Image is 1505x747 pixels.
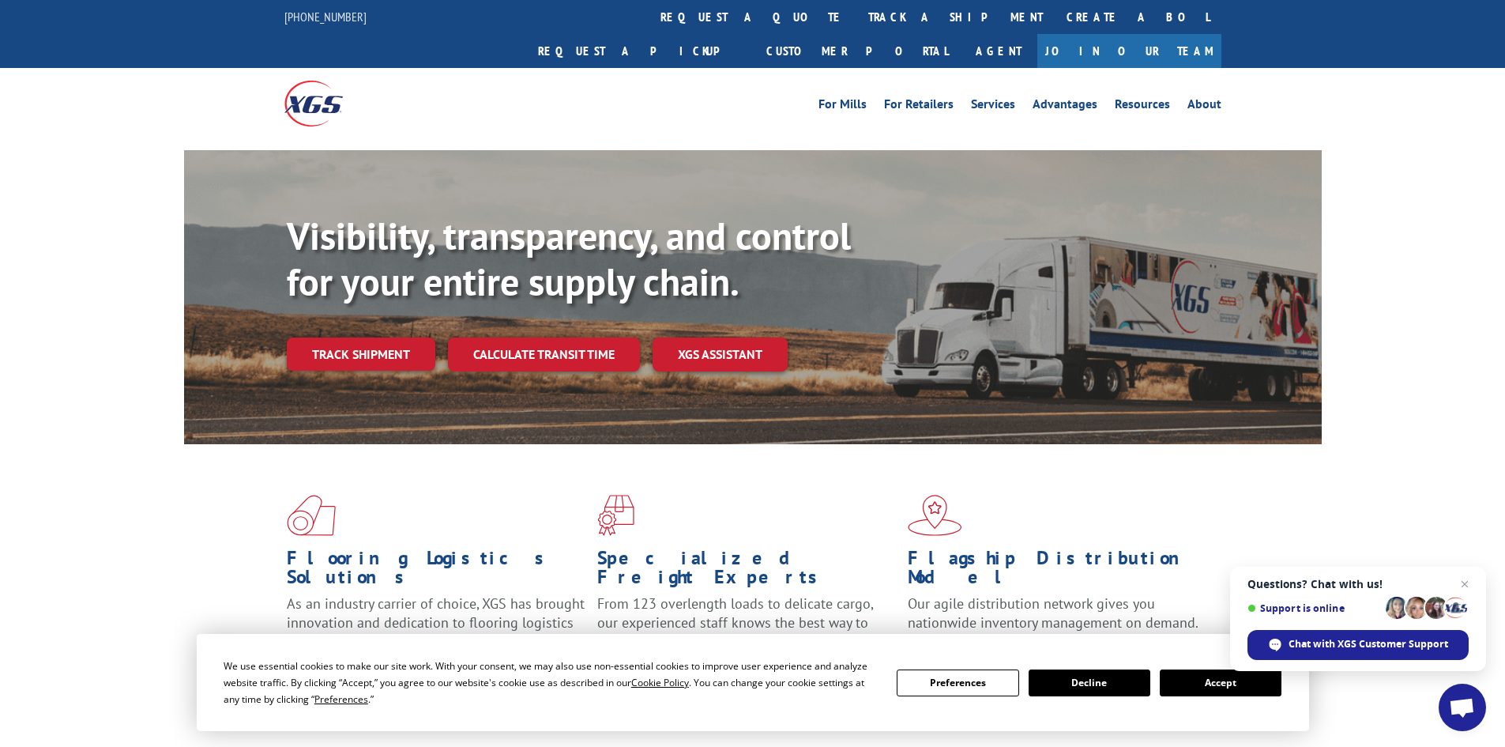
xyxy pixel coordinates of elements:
span: Our agile distribution network gives you nationwide inventory management on demand. [908,594,1198,632]
button: Accept [1160,670,1281,696]
h1: Flagship Distribution Model [908,549,1206,594]
a: Services [971,98,1015,115]
a: Agent [960,34,1037,68]
a: Advantages [1033,98,1097,115]
div: Open chat [1439,684,1486,731]
span: Support is online [1247,602,1380,614]
a: Resources [1115,98,1170,115]
span: Chat with XGS Customer Support [1289,637,1448,651]
span: Questions? Chat with us! [1247,578,1469,590]
h1: Specialized Freight Experts [597,549,896,594]
a: For Retailers [884,98,954,115]
span: Cookie Policy [631,676,689,689]
img: xgs-icon-total-supply-chain-intelligence-red [287,495,336,536]
a: Request a pickup [526,34,754,68]
b: Visibility, transparency, and control for your entire supply chain. [287,211,851,306]
h1: Flooring Logistics Solutions [287,549,585,594]
img: xgs-icon-flagship-distribution-model-red [908,495,962,536]
span: Close chat [1455,575,1474,594]
button: Preferences [897,670,1018,696]
span: Preferences [314,692,368,706]
a: For Mills [818,98,867,115]
p: From 123 overlength loads to delicate cargo, our experienced staff knows the best way to move you... [597,594,896,665]
a: Calculate transit time [448,338,640,372]
a: Join Our Team [1037,34,1221,68]
div: Chat with XGS Customer Support [1247,630,1469,660]
a: About [1187,98,1221,115]
span: As an industry carrier of choice, XGS has brought innovation and dedication to flooring logistics... [287,594,585,651]
div: We use essential cookies to make our site work. With your consent, we may also use non-essential ... [224,658,878,707]
img: xgs-icon-focused-on-flooring-red [597,495,634,536]
a: XGS ASSISTANT [653,338,788,372]
button: Decline [1029,670,1150,696]
a: [PHONE_NUMBER] [284,9,367,25]
a: Track shipment [287,338,435,371]
div: Cookie Consent Prompt [197,634,1309,731]
a: Customer Portal [754,34,960,68]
